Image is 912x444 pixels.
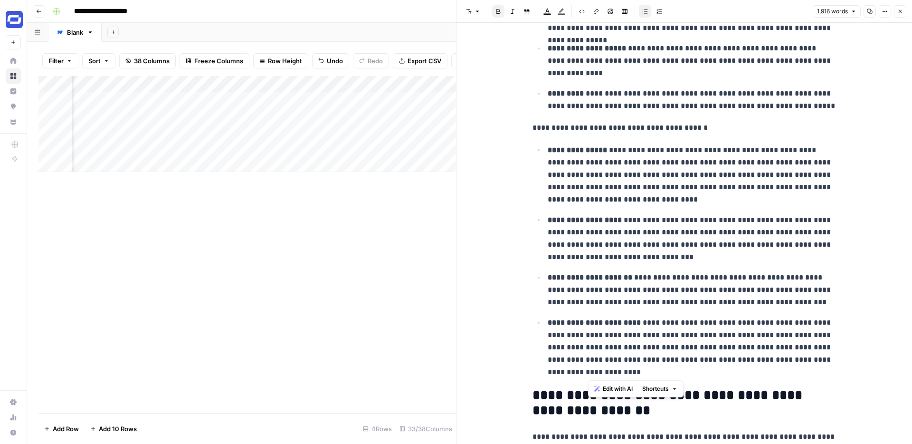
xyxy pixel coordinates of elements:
span: Edit with AI [603,385,633,393]
button: Shortcuts [638,383,681,395]
img: Synthesia Logo [6,11,23,28]
button: Add Row [38,421,85,436]
button: Filter [42,53,78,68]
span: Sort [88,56,101,66]
span: Filter [48,56,64,66]
div: 33/38 Columns [396,421,456,436]
button: 1,916 words [813,5,861,18]
a: Your Data [6,114,21,129]
span: 38 Columns [134,56,170,66]
span: Shortcuts [642,385,669,393]
button: Redo [353,53,389,68]
a: Home [6,53,21,68]
a: Settings [6,395,21,410]
div: 4 Rows [359,421,396,436]
span: 1,916 words [817,7,848,16]
a: Insights [6,84,21,99]
span: Redo [368,56,383,66]
button: Export CSV [393,53,447,68]
a: Usage [6,410,21,425]
span: Row Height [268,56,302,66]
button: Help + Support [6,425,21,440]
a: Blank [48,23,102,42]
button: Edit with AI [590,383,636,395]
button: Add 10 Rows [85,421,142,436]
span: Undo [327,56,343,66]
button: Row Height [253,53,308,68]
a: Browse [6,68,21,84]
button: Undo [312,53,349,68]
button: Sort [82,53,115,68]
button: Freeze Columns [180,53,249,68]
span: Export CSV [408,56,441,66]
span: Freeze Columns [194,56,243,66]
button: Workspace: Synthesia [6,8,21,31]
span: Add 10 Rows [99,424,137,434]
button: 38 Columns [119,53,176,68]
span: Add Row [53,424,79,434]
a: Opportunities [6,99,21,114]
div: Blank [67,28,83,37]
